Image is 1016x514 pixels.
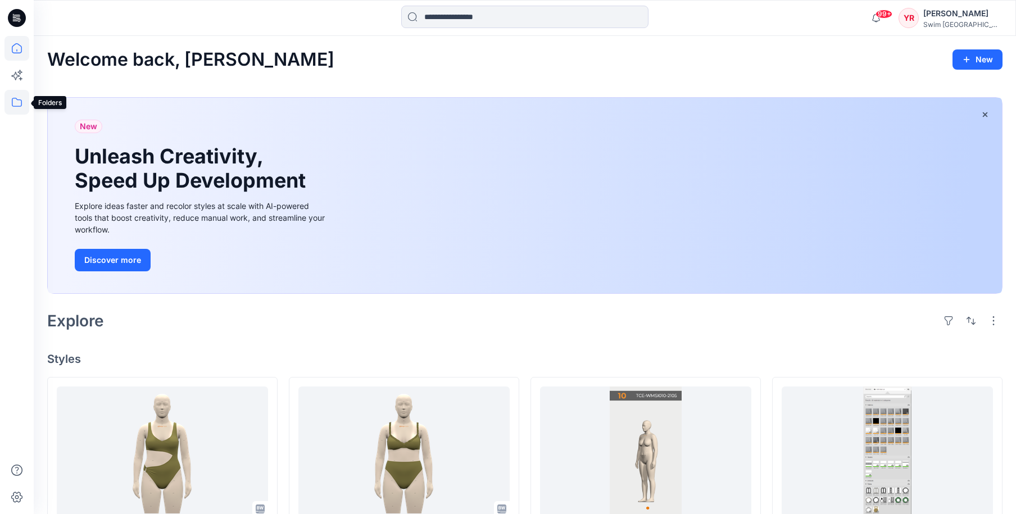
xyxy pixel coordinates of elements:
a: Discover more [75,249,328,271]
button: New [952,49,1003,70]
h4: Styles [47,352,1003,366]
div: [PERSON_NAME] [923,7,1002,20]
div: Explore ideas faster and recolor styles at scale with AI-powered tools that boost creativity, red... [75,200,328,235]
div: Swim [GEOGRAPHIC_DATA] [923,20,1002,29]
h2: Explore [47,312,104,330]
button: Discover more [75,249,151,271]
span: New [80,120,97,133]
h2: Welcome back, [PERSON_NAME] [47,49,334,70]
span: 99+ [876,10,892,19]
div: YR [899,8,919,28]
h1: Unleash Creativity, Speed Up Development [75,144,311,193]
